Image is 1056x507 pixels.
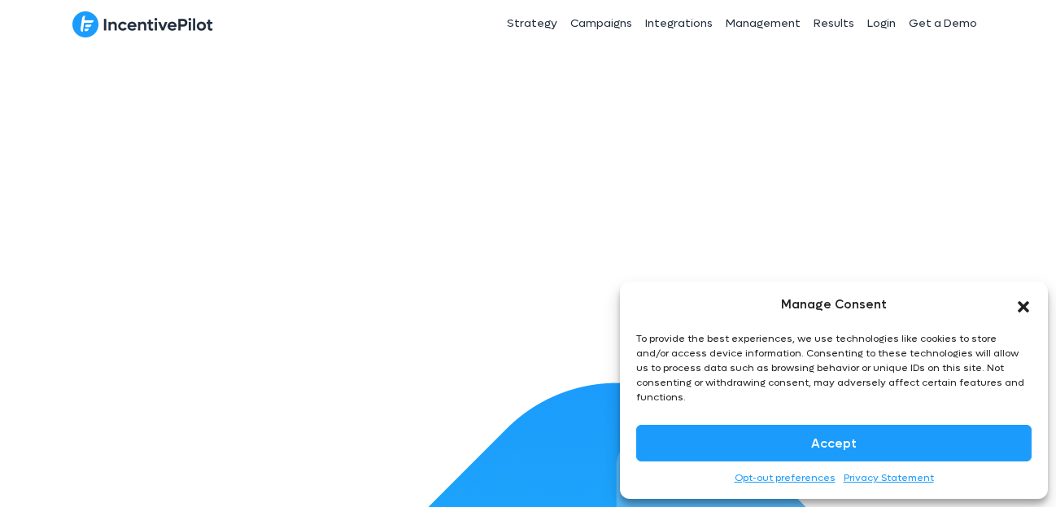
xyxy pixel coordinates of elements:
[719,3,807,44] a: Management
[564,3,639,44] a: Campaigns
[1015,296,1032,313] div: Close dialog
[72,11,213,38] img: IncentivePilot
[735,470,836,487] a: Opt-out preferences
[781,294,887,315] div: Manage Consent
[844,470,934,487] a: Privacy Statement
[861,3,902,44] a: Login
[636,331,1030,404] div: To provide the best experiences, we use technologies like cookies to store and/or access device i...
[636,425,1032,461] button: Accept
[639,3,719,44] a: Integrations
[388,3,984,44] nav: Header Menu
[500,3,564,44] a: Strategy
[807,3,861,44] a: Results
[902,3,984,44] a: Get a Demo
